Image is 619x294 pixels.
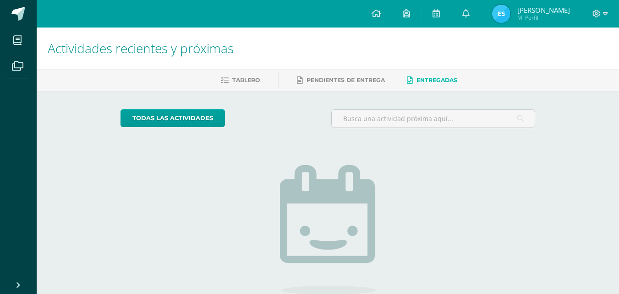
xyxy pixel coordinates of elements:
a: Entregadas [407,73,457,88]
span: [PERSON_NAME] [517,6,570,15]
span: Tablero [232,77,260,83]
span: Mi Perfil [517,14,570,22]
span: Actividades recientes y próximas [48,39,234,57]
input: Busca una actividad próxima aquí... [332,110,535,128]
a: Tablero [221,73,260,88]
a: todas las Actividades [121,109,225,127]
span: Pendientes de entrega [307,77,385,83]
img: 2a9ac226923ff3d65e39a213b18cb722.png [492,5,510,23]
span: Entregadas [416,77,457,83]
a: Pendientes de entrega [297,73,385,88]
